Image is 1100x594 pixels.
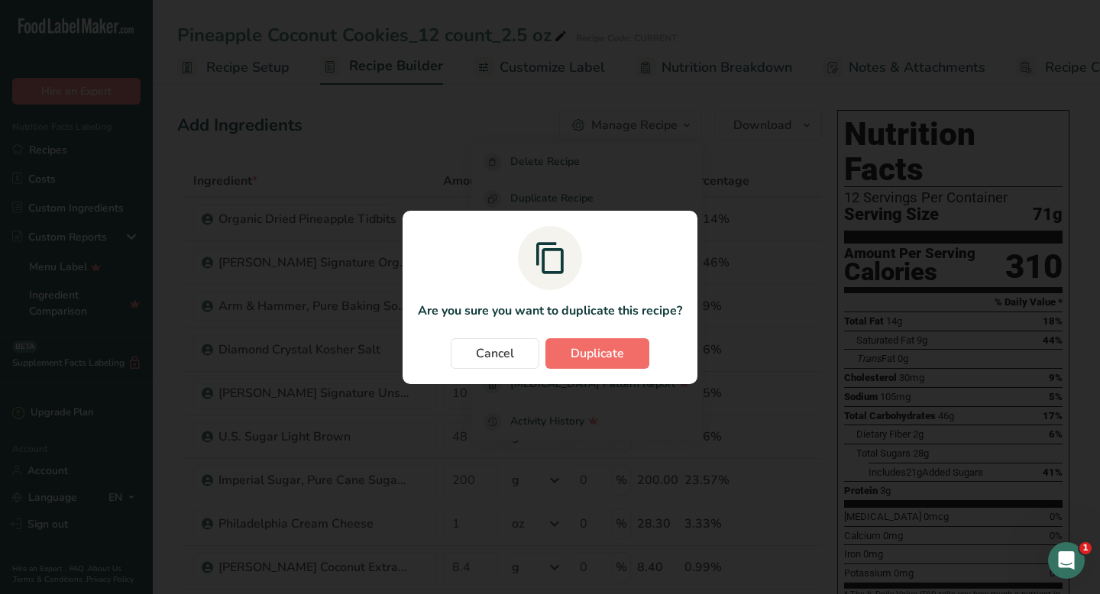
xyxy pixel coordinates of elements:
button: Duplicate [545,338,649,369]
span: Cancel [476,344,514,363]
iframe: Intercom live chat [1048,542,1085,579]
span: Duplicate [571,344,624,363]
span: 1 [1079,542,1092,554]
button: Cancel [451,338,539,369]
p: Are you sure you want to duplicate this recipe? [418,302,682,320]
